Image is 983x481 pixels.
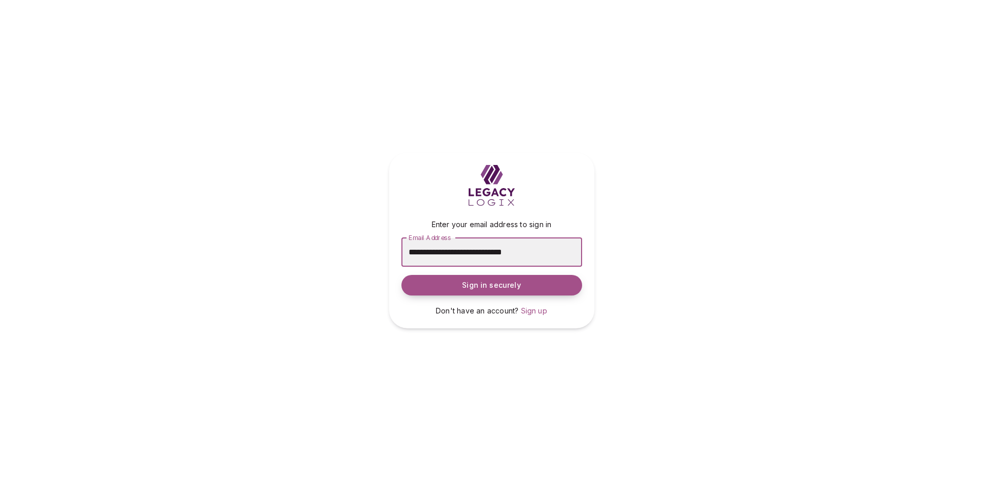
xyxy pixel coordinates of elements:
span: Email Address [409,233,451,241]
a: Sign up [521,306,547,316]
span: Enter your email address to sign in [432,220,552,229]
span: Sign up [521,306,547,315]
span: Sign in securely [462,280,521,290]
span: Don't have an account? [436,306,518,315]
button: Sign in securely [401,275,582,295]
